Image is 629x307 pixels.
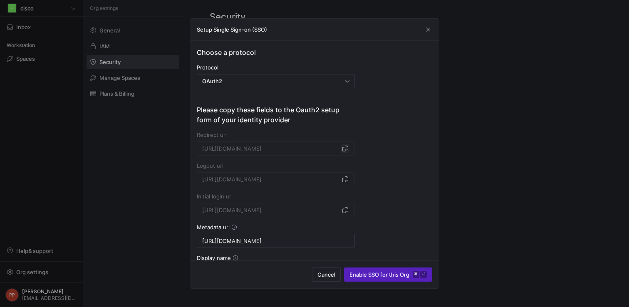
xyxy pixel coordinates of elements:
div: Logout url [197,162,355,169]
div: Initial login url [197,193,355,200]
h3: Setup Single Sign-on (SSO) [197,26,267,33]
button: Enable SSO for this Org⌘⏎ [344,267,432,282]
div: Redirect url [197,131,355,138]
div: Display name [197,255,355,261]
button: Cancel [312,267,341,282]
div: Metadata url [197,224,355,230]
h4: Choose a protocol [197,47,355,57]
span: Cancel [317,271,335,278]
div: Protocol [197,64,355,71]
kbd: ⏎ [420,271,427,278]
h4: Please copy these fields to the Oauth2 setup form of your identity provider [197,105,355,125]
span: Enable SSO for this Org [349,271,427,278]
span: OAuth2 [202,78,222,84]
kbd: ⌘ [413,271,419,278]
